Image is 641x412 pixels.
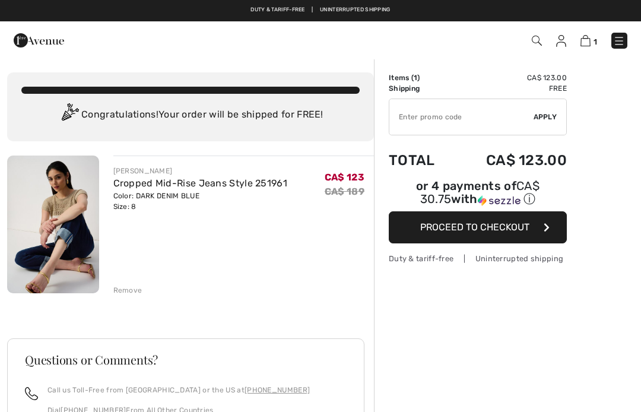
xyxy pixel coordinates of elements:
[453,72,567,83] td: CA$ 123.00
[580,33,597,47] a: 1
[113,178,288,189] a: Cropped Mid-Rise Jeans Style 251961
[389,253,567,264] div: Duty & tariff-free | Uninterrupted shipping
[534,112,557,122] span: Apply
[556,35,566,47] img: My Info
[389,99,534,135] input: Promo code
[532,36,542,46] img: Search
[25,354,347,366] h3: Questions or Comments?
[14,34,64,45] a: 1ère Avenue
[21,103,360,127] div: Congratulations! Your order will be shipped for FREE!
[478,195,521,206] img: Sezzle
[14,28,64,52] img: 1ère Avenue
[420,221,529,233] span: Proceed to Checkout
[113,285,142,296] div: Remove
[245,386,310,394] a: [PHONE_NUMBER]
[325,186,364,197] s: CA$ 189
[580,35,591,46] img: Shopping Bag
[420,179,540,206] span: CA$ 30.75
[47,385,310,395] p: Call us Toll-Free from [GEOGRAPHIC_DATA] or the US at
[113,191,288,212] div: Color: DARK DENIM BLUE Size: 8
[389,140,453,180] td: Total
[25,387,38,400] img: call
[7,156,99,293] img: Cropped Mid-Rise Jeans Style 251961
[389,72,453,83] td: Items ( )
[414,74,417,82] span: 1
[453,140,567,180] td: CA$ 123.00
[113,166,288,176] div: [PERSON_NAME]
[389,180,567,207] div: or 4 payments of with
[389,83,453,94] td: Shipping
[453,83,567,94] td: Free
[389,211,567,243] button: Proceed to Checkout
[325,172,364,183] span: CA$ 123
[613,35,625,47] img: Menu
[58,103,81,127] img: Congratulation2.svg
[389,180,567,211] div: or 4 payments ofCA$ 30.75withSezzle Click to learn more about Sezzle
[594,37,597,46] span: 1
